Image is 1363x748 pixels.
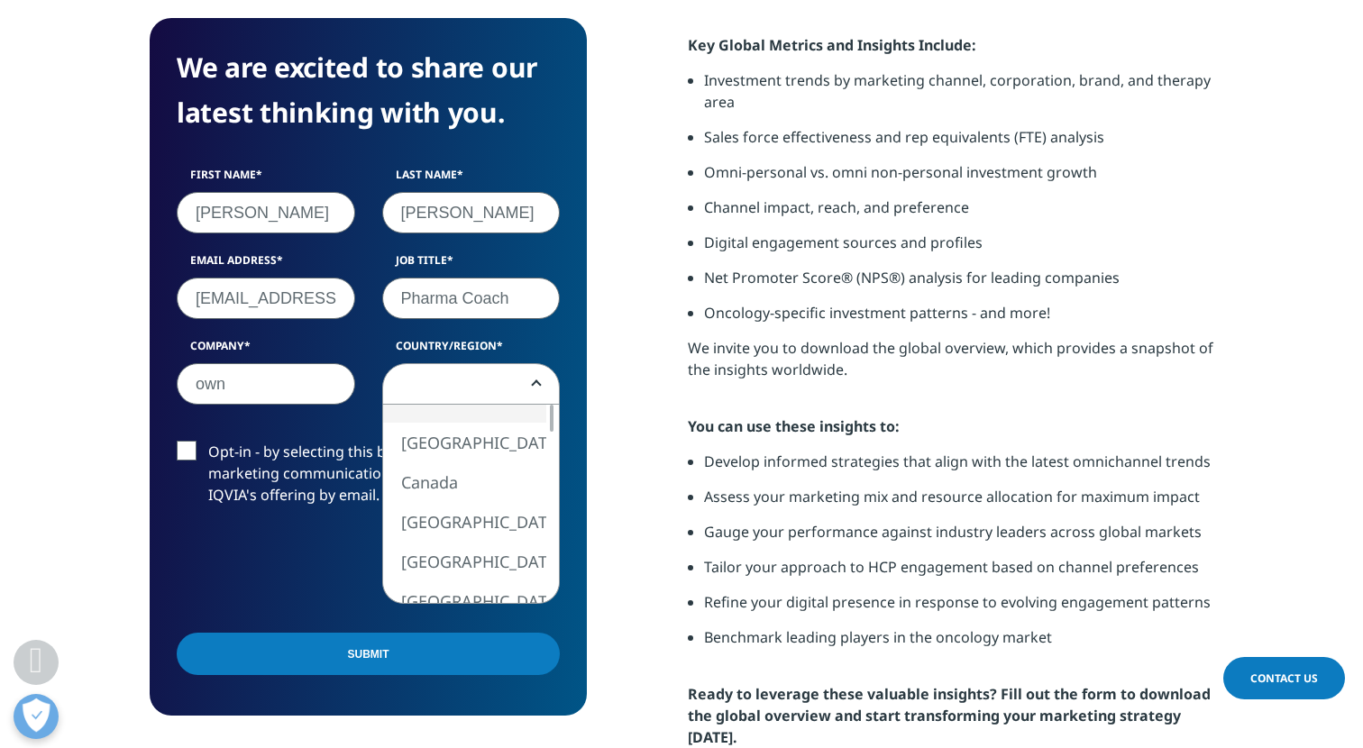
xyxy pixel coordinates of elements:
li: Oncology-specific investment patterns - and more! [704,302,1213,337]
li: Gauge your performance against industry leaders across global markets [704,521,1213,556]
strong: Ready to leverage these valuable insights? Fill out the form to download the global overview and ... [688,684,1211,747]
li: [GEOGRAPHIC_DATA] [383,542,547,581]
li: Develop informed strategies that align with the latest omnichannel trends [704,451,1213,486]
iframe: reCAPTCHA [177,534,451,605]
li: Sales force effectiveness and rep equivalents (FTE) analysis [704,126,1213,161]
label: Last Name [382,167,561,192]
p: We invite you to download the global overview, which provides a snapshot of the insights worldwide. [688,337,1213,394]
li: Omni-personal vs. omni non-personal investment growth [704,161,1213,196]
li: Investment trends by marketing channel, corporation, brand, and therapy area [704,69,1213,126]
li: Refine your digital presence in response to evolving engagement patterns [704,591,1213,626]
li: Canada [383,462,547,502]
li: Net Promoter Score® (NPS®) analysis for leading companies [704,267,1213,302]
span: Contact Us [1250,670,1318,686]
input: Submit [177,633,560,675]
label: Opt-in - by selecting this box, I consent to receiving marketing communications and information a... [177,441,560,515]
button: Abrir preferencias [14,694,59,739]
a: Contact Us [1223,657,1345,699]
h4: We are excited to share our latest thinking with you. [177,45,560,135]
label: Email Address [177,252,355,278]
label: Company [177,338,355,363]
li: Tailor your approach to HCP engagement based on channel preferences [704,556,1213,591]
li: Channel impact, reach, and preference [704,196,1213,232]
label: First Name [177,167,355,192]
li: [GEOGRAPHIC_DATA] [383,581,547,621]
li: Digital engagement sources and profiles [704,232,1213,267]
li: Benchmark leading players in the oncology market [704,626,1213,661]
strong: Key Global Metrics and Insights Include: [688,35,976,55]
li: [GEOGRAPHIC_DATA] [383,423,547,462]
li: Assess your marketing mix and resource allocation for maximum impact [704,486,1213,521]
label: Country/Region [382,338,561,363]
li: [GEOGRAPHIC_DATA] [383,502,547,542]
label: Job Title [382,252,561,278]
